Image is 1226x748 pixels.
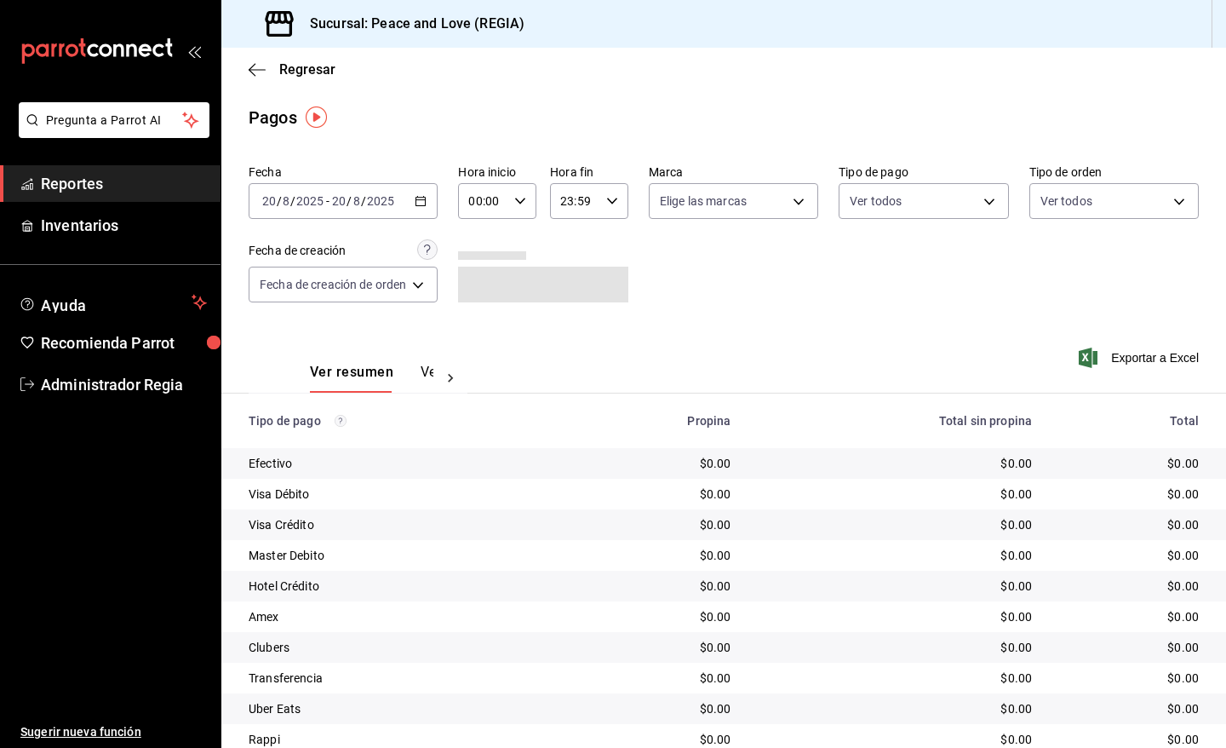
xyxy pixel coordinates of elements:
[758,700,1032,717] div: $0.00
[758,516,1032,533] div: $0.00
[249,639,554,656] div: Clubers
[290,194,295,208] span: /
[758,414,1032,428] div: Total sin propina
[1059,731,1199,748] div: $0.00
[758,455,1032,472] div: $0.00
[581,639,731,656] div: $0.00
[306,106,327,128] img: Tooltip marker
[296,14,524,34] h3: Sucursal: Peace and Love (REGIA)
[277,194,282,208] span: /
[249,61,335,78] button: Regresar
[249,242,346,260] div: Fecha de creación
[249,516,554,533] div: Visa Crédito
[581,608,731,625] div: $0.00
[649,166,818,178] label: Marca
[187,44,201,58] button: open_drawer_menu
[581,516,731,533] div: $0.00
[19,102,209,138] button: Pregunta a Parrot AI
[249,414,554,428] div: Tipo de pago
[850,193,902,210] span: Ver todos
[581,547,731,564] div: $0.00
[249,547,554,564] div: Master Debito
[1059,516,1199,533] div: $0.00
[758,578,1032,595] div: $0.00
[1059,700,1199,717] div: $0.00
[249,608,554,625] div: Amex
[1059,414,1199,428] div: Total
[326,194,329,208] span: -
[12,124,209,141] a: Pregunta a Parrot AI
[1059,486,1199,503] div: $0.00
[581,731,731,748] div: $0.00
[421,364,484,393] button: Ver pagos
[261,194,277,208] input: --
[41,214,207,237] span: Inventarios
[361,194,366,208] span: /
[839,166,1008,178] label: Tipo de pago
[249,166,438,178] label: Fecha
[366,194,395,208] input: ----
[758,731,1032,748] div: $0.00
[20,723,207,741] span: Sugerir nueva función
[660,193,747,210] span: Elige las marcas
[1059,455,1199,472] div: $0.00
[1059,639,1199,656] div: $0.00
[249,700,554,717] div: Uber Eats
[335,415,347,427] svg: Los pagos realizados con Pay y otras terminales son montos brutos.
[310,364,393,393] button: Ver resumen
[458,166,536,178] label: Hora inicio
[581,486,731,503] div: $0.00
[1040,193,1092,210] span: Ver todos
[1059,578,1199,595] div: $0.00
[310,364,433,393] div: navigation tabs
[352,194,361,208] input: --
[249,486,554,503] div: Visa Débito
[282,194,290,208] input: --
[581,455,731,472] div: $0.00
[41,172,207,195] span: Reportes
[581,578,731,595] div: $0.00
[1059,547,1199,564] div: $0.00
[581,670,731,687] div: $0.00
[581,414,731,428] div: Propina
[41,373,207,396] span: Administrador Regia
[758,547,1032,564] div: $0.00
[1029,166,1199,178] label: Tipo de orden
[347,194,352,208] span: /
[1059,670,1199,687] div: $0.00
[758,639,1032,656] div: $0.00
[41,331,207,354] span: Recomienda Parrot
[46,112,183,129] span: Pregunta a Parrot AI
[1082,348,1199,368] button: Exportar a Excel
[1059,608,1199,625] div: $0.00
[550,166,628,178] label: Hora fin
[249,731,554,748] div: Rappi
[249,578,554,595] div: Hotel Crédito
[331,194,347,208] input: --
[249,455,554,472] div: Efectivo
[279,61,335,78] span: Regresar
[260,276,406,293] span: Fecha de creación de orden
[758,486,1032,503] div: $0.00
[249,670,554,687] div: Transferencia
[758,670,1032,687] div: $0.00
[758,608,1032,625] div: $0.00
[581,700,731,717] div: $0.00
[249,105,297,130] div: Pagos
[41,292,185,313] span: Ayuda
[295,194,324,208] input: ----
